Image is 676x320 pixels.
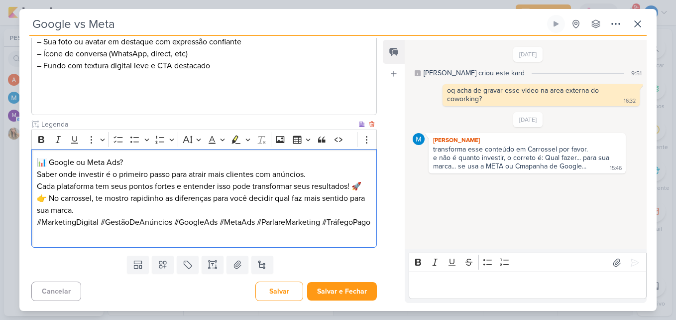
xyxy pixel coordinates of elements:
[610,164,622,172] div: 15:46
[255,282,303,301] button: Salvar
[31,282,81,301] button: Cancelar
[39,119,357,130] input: Texto sem título
[631,69,642,78] div: 9:51
[37,180,371,192] p: Cada plataforma tem seus pontos fortes e entender isso pode transformar seus resultados! 🚀
[307,282,377,301] button: Salvar e Fechar
[413,133,425,145] img: MARIANA MIRANDA
[433,154,611,170] div: e não é quanto investir, o correto é: Qual fazer... para sua marca... se usa a META ou Cmapanha d...
[624,97,636,105] div: 16:32
[29,15,545,33] input: Kard Sem Título
[409,272,647,299] div: Editor editing area: main
[37,157,371,180] p: 📊 Google ou Meta Ads? Saber onde investir é o primeiro passo para atrair mais clientes com anúncios.
[37,192,371,216] p: 👉 No carrossel, te mostro rapidinho as diferenças para você decidir qual faz mais sentido para su...
[552,20,560,28] div: Ligar relógio
[424,68,525,78] div: [PERSON_NAME] criou este kard
[431,135,624,145] div: [PERSON_NAME]
[31,149,377,248] div: Editor editing area: main
[37,24,371,72] p: Visual: – Sua foto ou avatar em destaque com expressão confiante – Ícone de conversa (WhatsApp, d...
[31,130,377,149] div: Editor toolbar
[409,253,647,272] div: Editor toolbar
[433,145,621,154] div: transforma esse conteúdo em Carrossel por favor.
[447,86,601,103] div: oq acha de gravar esse video na area externa do coworking?
[37,216,371,240] p: #MarketingDigital #GestãoDeAnúncios #GoogleAds #MetaAds #ParlareMarketing #TráfegoPago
